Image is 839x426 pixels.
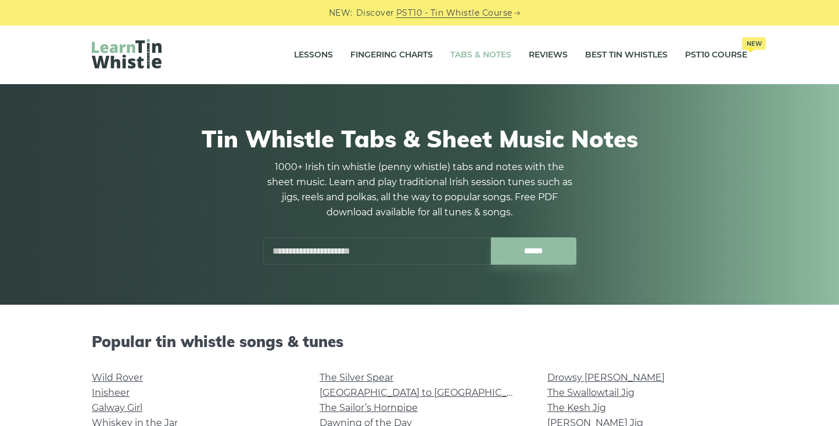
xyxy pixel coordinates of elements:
[92,387,130,398] a: Inisheer
[547,402,606,413] a: The Kesh Jig
[320,387,534,398] a: [GEOGRAPHIC_DATA] to [GEOGRAPHIC_DATA]
[547,387,634,398] a: The Swallowtail Jig
[92,333,747,351] h2: Popular tin whistle songs & tunes
[742,37,766,50] span: New
[320,402,418,413] a: The Sailor’s Hornpipe
[350,41,433,70] a: Fingering Charts
[92,402,142,413] a: Galway Girl
[294,41,333,70] a: Lessons
[585,41,668,70] a: Best Tin Whistles
[320,372,393,383] a: The Silver Spear
[263,160,576,220] p: 1000+ Irish tin whistle (penny whistle) tabs and notes with the sheet music. Learn and play tradi...
[685,41,747,70] a: PST10 CourseNew
[529,41,568,70] a: Reviews
[92,125,747,153] h1: Tin Whistle Tabs & Sheet Music Notes
[450,41,511,70] a: Tabs & Notes
[92,372,143,383] a: Wild Rover
[547,372,665,383] a: Drowsy [PERSON_NAME]
[92,39,162,68] img: LearnTinWhistle.com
